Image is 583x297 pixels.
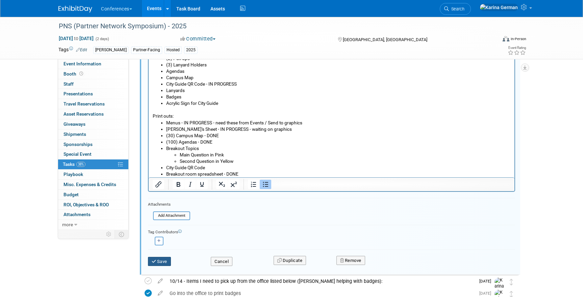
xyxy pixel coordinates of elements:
[18,61,362,67] li: Agendas
[503,36,509,41] img: Format-Inperson.png
[166,275,475,287] div: 10/14 - Items I need to pick up from the office listed below ([PERSON_NAME] helping with badges):
[18,22,362,29] li: (100) notepads
[31,151,362,157] li: Second Question in Yellow
[64,182,116,187] span: Misc. Expenses & Credits
[18,157,362,164] li: City Guide QR Code
[510,36,526,41] div: In-Person
[58,89,128,99] a: Presentations
[58,180,128,189] a: Misc. Expenses & Credits
[58,159,128,169] a: Tasks38%
[260,180,271,189] button: Bullet list
[63,161,85,167] span: Tasks
[95,37,109,41] span: (2 days)
[64,101,105,107] span: Travel Reservations
[73,36,79,41] span: to
[18,29,362,35] li: 4 bowls (2 for each breakout - group 2 and 3)
[510,279,513,285] i: Move task
[18,80,362,87] li: Lanyards
[58,119,128,129] a: Giveaways
[58,59,128,69] a: Event Information
[18,164,362,170] li: Breakout room spreadsheet - DONE
[58,149,128,159] a: Special Event
[115,230,129,239] td: Toggle Event Tabs
[58,210,128,219] a: Attachments
[153,180,164,189] button: Insert/edit link
[58,6,92,12] img: ExhibitDay
[58,46,87,54] td: Tags
[64,142,93,147] span: Sponsorships
[78,71,84,76] span: Booth not reserved yet
[18,132,362,138] li: (100) Agendas - DONE
[343,37,427,42] span: [GEOGRAPHIC_DATA], [GEOGRAPHIC_DATA]
[131,47,162,54] div: Partner-Facing
[248,180,259,189] button: Numbered list
[18,113,362,119] li: Menus - IN PROGRESS - need these from Events / Send to graphics
[18,67,362,74] li: Campus Map
[76,48,87,52] a: Edit
[64,212,91,217] span: Attachments
[64,71,84,77] span: Booth
[58,140,128,149] a: Sponsorships
[148,257,171,266] button: Save
[93,47,129,54] div: [PERSON_NAME]
[64,202,109,207] span: ROI, Objectives & ROO
[64,192,79,197] span: Budget
[58,190,128,200] a: Budget
[56,20,486,32] div: PNS (Partner Network Symposium) - 2025
[4,99,362,112] p: Print outs:
[64,61,101,66] span: Event Information
[18,48,362,55] li: (2) Pull ups
[4,42,25,48] b: For Hotel:
[184,47,198,54] div: 2025
[228,180,239,189] button: Superscript
[196,180,208,189] button: Underline
[18,93,362,99] li: Acrylic Sign for City Guide
[58,109,128,119] a: Asset Reservations
[58,200,128,210] a: ROI, Objectives & ROO
[18,74,362,80] li: City Guide QR Code - IN PROGRESS
[164,47,182,54] div: Hosted
[64,91,93,96] span: Presentations
[58,220,128,230] a: more
[103,230,115,239] td: Personalize Event Tab Strip
[64,131,86,137] span: Shipments
[148,202,190,207] div: Attachments
[184,180,196,189] button: Italic
[178,35,218,42] button: Committed
[154,290,166,296] a: edit
[76,162,85,167] span: 38%
[31,16,362,22] li: Waiting on Symmetry pens
[173,180,184,189] button: Bold
[18,87,362,93] li: Badges
[148,228,515,235] div: Tag Contributors
[58,35,94,41] span: [DATE] [DATE]
[336,256,365,265] button: Remove
[211,257,232,266] button: Cancel
[18,3,362,9] li: Badges
[64,81,74,87] span: Staff
[64,172,83,177] span: Playbook
[149,7,514,177] iframe: Rich Text Area
[58,69,128,79] a: Booth
[64,111,104,117] span: Asset Reservations
[18,138,362,157] li: Breakout Topics
[18,9,362,22] li: (100) pens (25 of each brand - Aya, Qualivis, Vaya, Symmetry, Bespoke)
[31,145,362,151] li: Main Question in Pink
[154,278,166,284] a: edit
[64,151,92,157] span: Special Event
[440,3,471,15] a: Search
[18,119,362,125] li: [PERSON_NAME]'s Sheet - IN PROGRESS - waiting on graphics
[479,279,495,284] span: [DATE]
[457,35,526,45] div: Event Format
[58,79,128,89] a: Staff
[216,180,228,189] button: Subscript
[480,4,518,11] img: Karina German
[479,291,495,296] span: [DATE]
[274,256,306,265] button: Duplicate
[58,99,128,109] a: Travel Reservations
[508,46,526,50] div: Event Rating
[58,129,128,139] a: Shipments
[18,125,362,132] li: (30) Campus Map - DONE
[62,222,73,227] span: more
[64,121,85,127] span: Giveaways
